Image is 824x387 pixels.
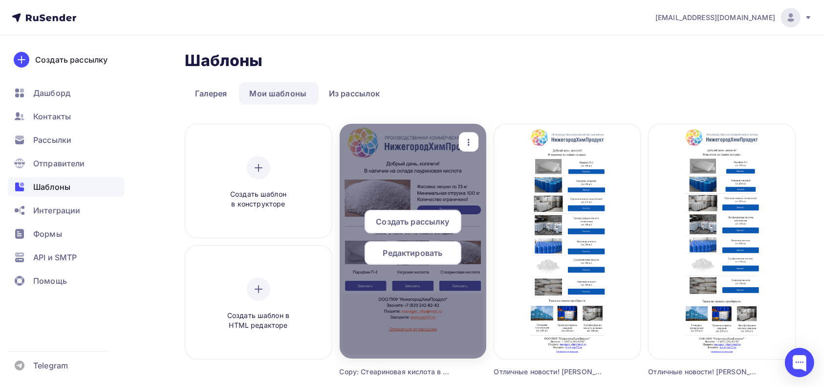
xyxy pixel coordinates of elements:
a: Галерея [185,82,238,105]
a: [EMAIL_ADDRESS][DOMAIN_NAME] [655,8,812,27]
a: Формы [8,224,124,244]
span: Шаблоны [33,181,70,193]
span: Рассылки [33,134,71,146]
span: Отправители [33,158,85,169]
span: API и SMTP [33,251,77,263]
span: Создать шаблон в HTML редакторе [212,311,305,331]
span: Редактировать [383,247,443,259]
a: Шаблоны [8,177,124,197]
span: Контакты [33,111,71,122]
span: Создать шаблон в конструкторе [212,189,305,209]
span: Telegram [33,360,68,371]
a: Из рассылок [319,82,390,105]
a: Мои шаблоны [239,82,317,105]
span: Интеграции [33,205,80,216]
div: Создать рассылку [35,54,108,66]
a: Дашборд [8,83,124,103]
span: Помощь [33,275,67,287]
a: Рассылки [8,130,124,150]
span: Создать рассылку [376,216,449,228]
span: Дашборд [33,87,70,99]
h2: Шаблоны [185,51,263,70]
a: Отправители [8,154,124,173]
div: Отличные новости! [PERSON_NAME] снова в наличии! [649,367,759,377]
a: Контакты [8,107,124,126]
div: Copy: Стеариновая кислота в наличии [340,367,450,377]
div: Отличные новости! [PERSON_NAME] снова в наличии! [494,367,604,377]
span: [EMAIL_ADDRESS][DOMAIN_NAME] [655,13,775,23]
span: Формы [33,228,62,240]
